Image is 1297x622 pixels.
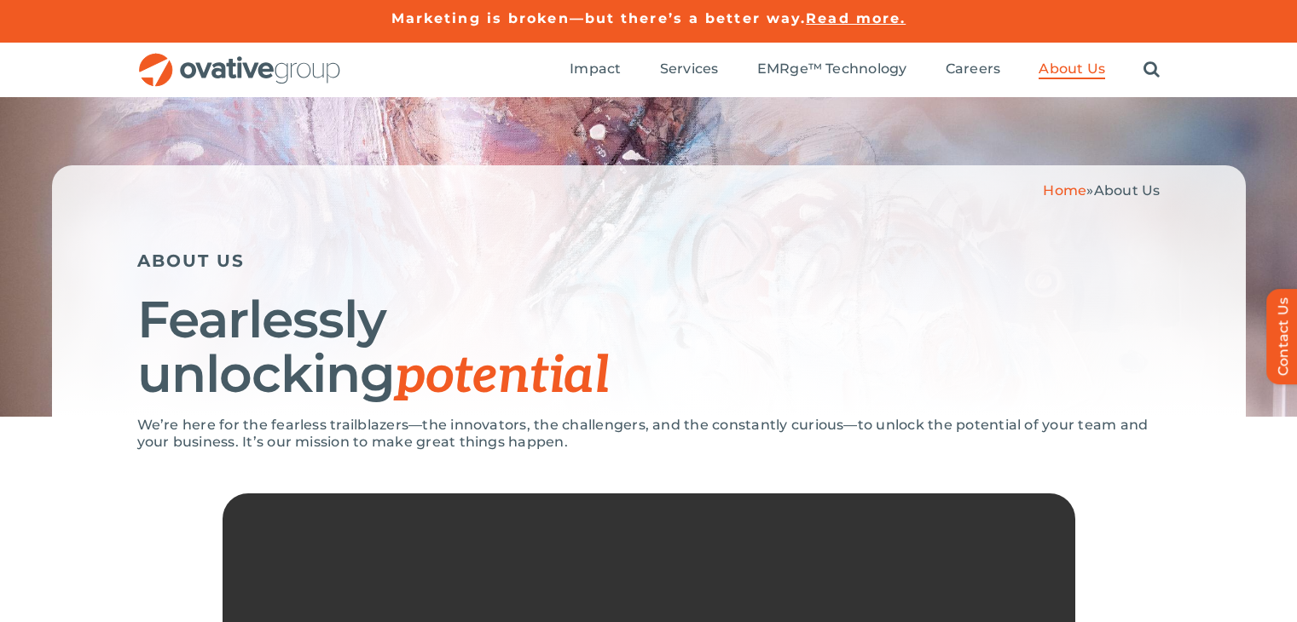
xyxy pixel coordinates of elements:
[570,60,621,79] a: Impact
[1144,60,1160,79] a: Search
[137,51,342,67] a: OG_Full_horizontal_RGB
[1039,60,1105,78] span: About Us
[1094,182,1161,199] span: About Us
[570,43,1160,97] nav: Menu
[757,60,907,79] a: EMRge™ Technology
[660,60,719,78] span: Services
[1039,60,1105,79] a: About Us
[137,417,1161,451] p: We’re here for the fearless trailblazers—the innovators, the challengers, and the constantly curi...
[1043,182,1086,199] a: Home
[570,60,621,78] span: Impact
[757,60,907,78] span: EMRge™ Technology
[946,60,1001,79] a: Careers
[806,10,906,26] a: Read more.
[1043,182,1160,199] span: »
[395,346,609,407] span: potential
[137,251,1161,271] h5: ABOUT US
[946,60,1001,78] span: Careers
[391,10,807,26] a: Marketing is broken—but there’s a better way.
[660,60,719,79] a: Services
[137,292,1161,404] h1: Fearlessly unlocking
